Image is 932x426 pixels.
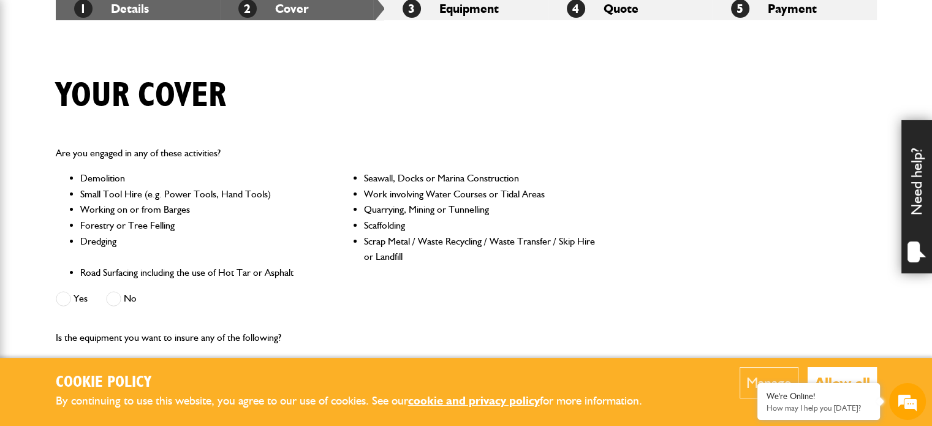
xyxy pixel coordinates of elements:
h2: Cookie Policy [56,373,662,392]
p: Are you engaged in any of these activities? [56,145,597,161]
img: d_20077148190_company_1631870298795_20077148190 [21,68,51,85]
p: Is the equipment you want to insure any of the following? [56,330,597,346]
label: Yes [56,291,88,306]
h1: Your cover [56,75,226,116]
em: Start Chat [167,333,222,350]
textarea: Type your message and hit 'Enter' [16,222,224,323]
div: Chat with us now [64,69,206,85]
input: Enter your email address [16,150,224,177]
label: No [106,291,137,306]
li: Road Surfacing including the use of Hot Tar or Asphalt [80,265,313,281]
li: Dredging [80,234,313,265]
li: Working on or from Barges [80,202,313,218]
p: How may I help you today? [767,403,871,413]
li: Quarrying, Mining or Tunnelling [364,202,596,218]
div: We're Online! [767,391,871,401]
input: Enter your phone number [16,186,224,213]
button: Allow all [808,367,877,398]
li: Forestry or Tree Felling [80,218,313,234]
a: 1Details [74,1,149,16]
li: Scrap Metal / Waste Recycling / Waste Transfer / Skip Hire or Landfill [364,234,596,265]
li: Scaffolding [364,218,596,234]
li: Demolition [80,170,313,186]
a: cookie and privacy policy [408,394,540,408]
div: Minimize live chat window [201,6,230,36]
li: Work involving Water Courses or Tidal Areas [364,186,596,202]
input: Enter your last name [16,113,224,140]
li: Small Tool Hire (e.g. Power Tools, Hand Tools) [80,186,313,202]
div: Need help? [901,120,932,273]
button: Manage [740,367,798,398]
li: Timber and Forestry Plant (including Forwarders, Harvesters, Chippers and Shredders) [364,355,596,402]
li: Waste Recycling, Waste Processing or Landfill Plant (e.g. Shredders, Chippers, Graders, Crushers,... [80,355,313,402]
p: By continuing to use this website, you agree to our use of cookies. See our for more information. [56,392,662,411]
li: Seawall, Docks or Marina Construction [364,170,596,186]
